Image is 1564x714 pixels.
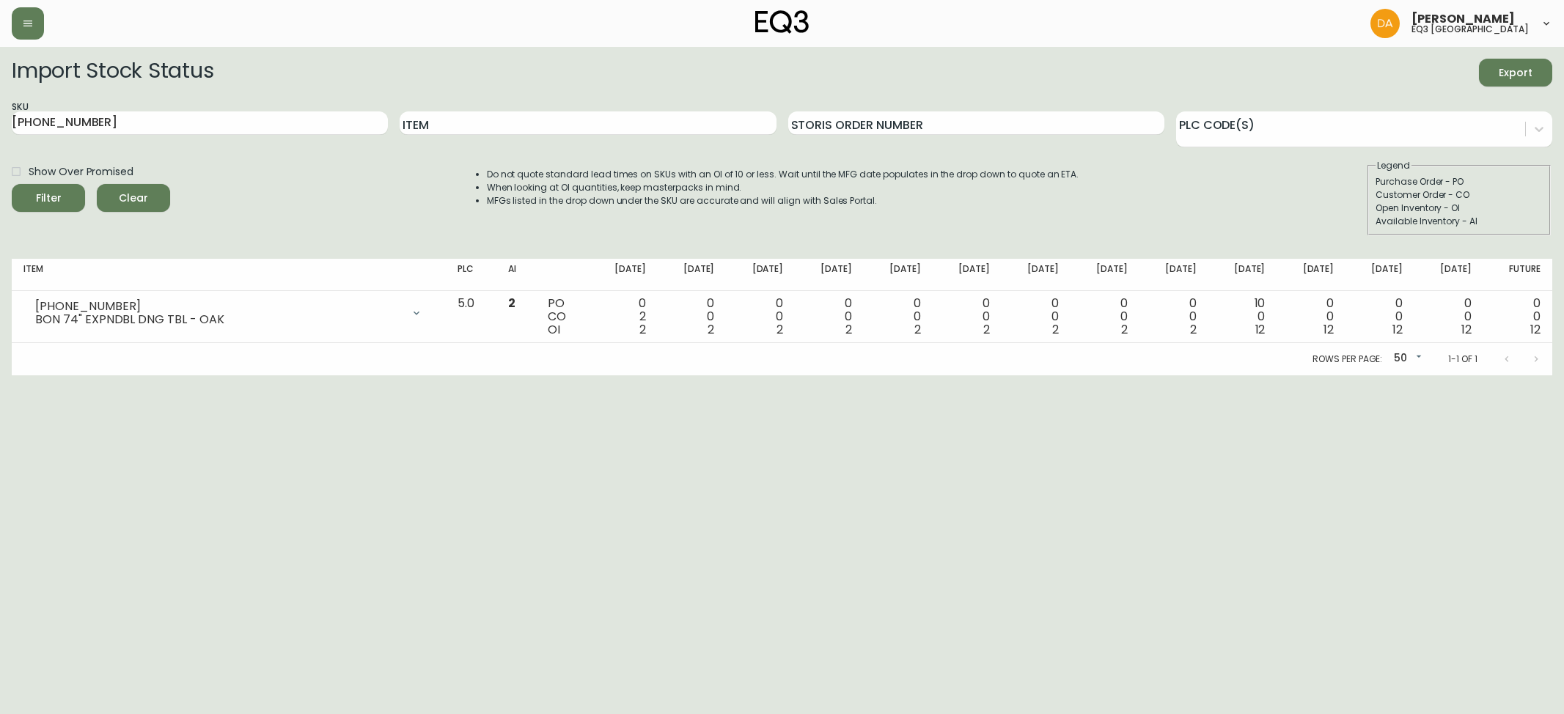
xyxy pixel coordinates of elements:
p: 1-1 of 1 [1448,353,1477,366]
span: 2 [1121,321,1128,338]
li: Do not quote standard lead times on SKUs with an OI of 10 or less. Wait until the MFG date popula... [487,168,1079,181]
span: 12 [1323,321,1334,338]
legend: Legend [1376,159,1411,172]
div: Purchase Order - PO [1376,175,1543,188]
div: Open Inventory - OI [1376,202,1543,215]
th: Future [1483,259,1552,291]
div: 10 0 [1220,297,1266,336]
th: [DATE] [933,259,1002,291]
div: 0 0 [1082,297,1128,336]
div: 0 2 [601,297,646,336]
p: Rows per page: [1312,353,1382,366]
div: 0 0 [669,297,715,336]
div: 0 0 [1151,297,1197,336]
span: 2 [914,321,921,338]
img: dd1a7e8db21a0ac8adbf82b84ca05374 [1370,9,1400,38]
div: 0 0 [738,297,783,336]
li: When looking at OI quantities, keep masterpacks in mind. [487,181,1079,194]
button: Filter [12,184,85,212]
th: [DATE] [589,259,658,291]
div: [PHONE_NUMBER]BON 74" EXPNDBL DNG TBL - OAK [23,297,434,329]
span: 2 [983,321,990,338]
span: 12 [1461,321,1472,338]
th: [DATE] [658,259,727,291]
span: 12 [1530,321,1541,338]
th: [DATE] [726,259,795,291]
button: Export [1479,59,1552,87]
span: 12 [1392,321,1403,338]
div: PO CO [548,297,576,336]
span: 2 [508,295,515,312]
div: 0 0 [1288,297,1334,336]
span: 2 [845,321,852,338]
div: Available Inventory - AI [1376,215,1543,228]
span: Show Over Promised [29,164,133,180]
div: [PHONE_NUMBER] [35,300,402,313]
div: 50 [1388,347,1425,371]
div: Customer Order - CO [1376,188,1543,202]
th: AI [496,259,536,291]
div: 0 0 [1495,297,1541,336]
th: Item [12,259,446,291]
span: 2 [1052,321,1059,338]
th: [DATE] [1208,259,1277,291]
div: 0 0 [875,297,921,336]
th: [DATE] [1139,259,1208,291]
span: 2 [708,321,714,338]
th: [DATE] [1345,259,1414,291]
div: BON 74" EXPNDBL DNG TBL - OAK [35,313,402,326]
div: 0 0 [807,297,852,336]
h5: eq3 [GEOGRAPHIC_DATA] [1411,25,1529,34]
div: 0 0 [1426,297,1472,336]
th: [DATE] [1071,259,1139,291]
span: OI [548,321,560,338]
span: 2 [777,321,783,338]
th: [DATE] [1414,259,1483,291]
div: 0 0 [944,297,990,336]
th: [DATE] [1277,259,1345,291]
div: 0 0 [1357,297,1403,336]
span: Clear [109,189,158,207]
div: 0 0 [1013,297,1059,336]
li: MFGs listed in the drop down under the SKU are accurate and will align with Sales Portal. [487,194,1079,207]
h2: Import Stock Status [12,59,213,87]
th: [DATE] [795,259,864,291]
span: 12 [1255,321,1266,338]
th: [DATE] [864,259,933,291]
span: [PERSON_NAME] [1411,13,1515,25]
th: [DATE] [1002,259,1071,291]
span: 2 [1190,321,1197,338]
span: 2 [639,321,646,338]
th: PLC [446,259,496,291]
button: Clear [97,184,170,212]
span: Export [1491,64,1541,82]
td: 5.0 [446,291,496,343]
img: logo [755,10,809,34]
